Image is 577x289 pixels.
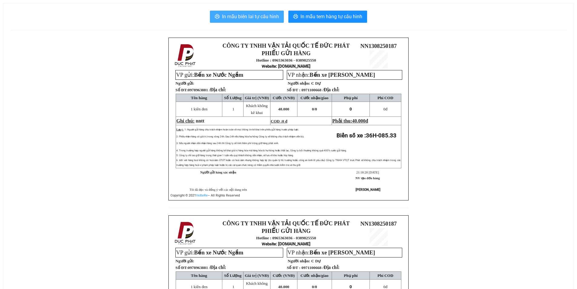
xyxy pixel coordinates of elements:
span: Cước nhận/giao [300,96,329,100]
strong: PHIẾU GỬI HÀNG [262,50,311,56]
span: Phí COD [377,96,393,100]
a: VeXeRe [196,193,208,197]
span: đ [383,284,387,289]
span: 4: Trong trường hợp người gửi hàng không kê khai giá trị hàng hóa mà hàng hóa bị hư hỏng hoặc thấ... [176,149,347,152]
strong: Số ĐT : [287,265,300,270]
span: Cước (VNĐ) [273,96,295,100]
strong: Người nhận: [288,81,310,86]
span: Khách không kê khai [246,103,267,115]
strong: Người gửi hàng xác nhận [200,171,236,174]
span: 5: Công ty chỉ lưu giữ hàng trong thời gian 1 tuần nếu quý khách không đến nhận, sẽ lưu về kho ho... [176,154,293,157]
button: printerIn mẫu tem hàng tự cấu hình [288,11,367,23]
span: 1 [232,107,234,111]
span: Phải thu: [332,118,368,123]
span: Copyright © 2021 – All Rights Reserved [171,193,240,197]
span: Số Lượng [224,96,242,100]
strong: [PERSON_NAME] [356,188,380,192]
span: 0/ [312,284,317,289]
span: Phí COD [377,273,393,278]
strong: Số ĐT: [175,265,226,270]
img: logo [173,43,198,68]
strong: NV tạo đơn hàng [356,176,380,180]
span: NN1308250187 [360,220,397,227]
span: 0 [315,107,317,111]
span: Phụ phí [344,273,357,278]
span: Cước (VNĐ) [273,273,295,278]
span: Cước nhận/giao [300,273,329,278]
span: printer [293,14,298,20]
strong: Số ĐT : [287,88,300,92]
span: VP gửi: [176,249,243,256]
strong: Hotline : 0965363036 - 0389825550 [256,236,316,240]
span: 0/ [312,107,317,111]
span: In mẫu tem hàng tự cấu hình [300,13,362,20]
span: 0 [383,107,386,111]
span: đ [383,107,387,111]
span: 3: Nếu người nhận đến nhận hàng sau 24h thì Công ty sẽ tính thêm phí trông giữ hàng phát sinh. [176,142,278,145]
span: 0 [350,107,352,111]
span: 40.000 [278,284,289,289]
span: Địa chỉ: [210,265,226,270]
span: Tôi đã đọc và đồng ý với các nội dung trên [190,188,247,191]
strong: CÔNG TY TNHH VẬN TẢI QUỐC TẾ ĐỨC PHÁT [223,42,350,49]
span: Số Lượng [224,273,242,278]
strong: Số ĐT: [175,88,226,92]
span: 0971100668 / [301,265,340,270]
strong: Người gửi: [175,81,194,86]
span: 0978963881 / [188,265,226,270]
img: logo [173,220,198,246]
span: 0 [350,284,352,289]
span: Bến xe Nước Ngầm [194,249,244,256]
span: VP gửi: [176,72,243,78]
span: 1 [232,284,234,289]
span: 2: Phiếu nhận hàng có giá trị trong vòng 24h. Sau 24h nếu hàng hóa hư hỏng Công ty sẽ không chịu ... [176,135,304,138]
span: In mẫu biên lai tự cấu hình [222,13,279,20]
span: Bến xe [PERSON_NAME] [310,249,375,256]
span: Địa chỉ: [323,265,340,270]
span: Phụ phí [344,96,357,100]
span: 40.000 [278,107,289,111]
span: 6: Đối với hàng hoá không có hoá đơn GTGT hoặc có hoá đơn nhưng không hợp lệ (do quản lý thị trườ... [176,159,401,166]
span: VP nhận: [287,72,375,78]
span: 1 kiên đen [191,107,207,111]
span: 1: Người gửi hàng chịu trách nhiệm hoàn toàn về mọi thông tin kê khai trên phiếu gửi hàng trước p... [184,128,299,131]
span: Website [262,64,276,69]
strong: CÔNG TY TNHH VẬN TẢI QUỐC TẾ ĐỨC PHÁT [223,220,350,227]
span: 0978963881 / [188,88,226,92]
span: 0 [315,284,317,289]
span: Giá trị (VNĐ) [245,96,269,100]
span: 36H-085.33 [366,132,396,139]
span: VP nhận: [287,249,375,256]
span: Địa chỉ: [210,87,226,92]
strong: Người gửi: [175,259,194,263]
span: 0971100668 / [301,88,340,92]
span: nntt [196,118,204,123]
span: 0 đ [282,119,287,123]
span: 0 [383,284,386,289]
span: C Dự [311,259,320,263]
span: Địa chỉ: [323,87,340,92]
strong: PHIẾU GỬI HÀNG [262,228,311,234]
span: COD : [271,119,287,123]
span: Website [262,242,276,246]
span: C Dự [311,81,320,86]
strong: : [DOMAIN_NAME] [262,241,310,246]
span: 21:18:28 [DATE] [356,171,379,174]
strong: Biển số xe : [337,132,396,139]
strong: Hotline : 0965363036 - 0389825550 [256,58,316,62]
span: Lưu ý: [176,128,183,131]
span: đ [366,118,368,123]
span: Tên hàng [191,96,207,100]
span: Bến xe Nước Ngầm [194,72,244,78]
span: Bến xe [PERSON_NAME] [310,72,375,78]
span: Ghi chú: [176,118,194,123]
span: NN1308250187 [360,43,397,49]
span: Tên hàng [191,273,207,278]
strong: Người nhận: [288,259,310,263]
span: printer [215,14,220,20]
strong: : [DOMAIN_NAME] [262,64,310,69]
span: Giá trị (VNĐ) [245,273,269,278]
span: 1 kiên đen [191,284,207,289]
button: printerIn mẫu biên lai tự cấu hình [210,11,284,23]
span: 40.000 [352,118,366,123]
